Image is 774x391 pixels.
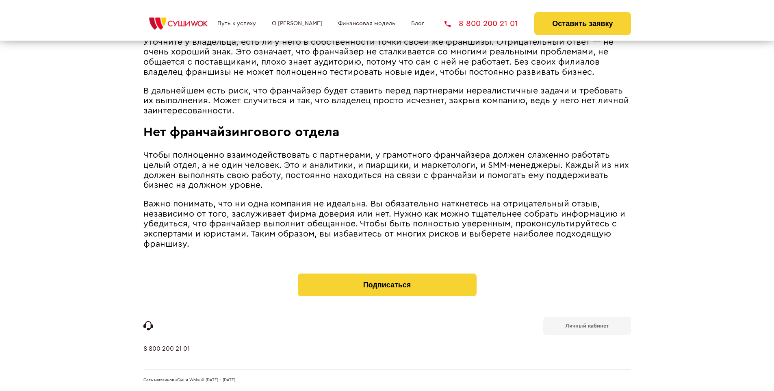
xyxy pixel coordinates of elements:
a: Блог [411,20,424,27]
span: В дальнейшем есть риск, что франчайзер будет ставить перед партнерами нереалистичные задачи и тре... [143,87,629,115]
span: 8 800 200 21 01 [459,20,518,28]
span: Сеть магазинов «Суши Wok» © [DATE] - [DATE] [143,378,235,383]
a: Путь к успеху [217,20,256,27]
span: Нет франчайзингового отдела [143,126,339,139]
a: Личный кабинет [543,317,631,335]
a: 8 800 200 21 01 [143,345,190,369]
button: Оставить заявку [534,12,631,35]
a: Финансовая модель [338,20,395,27]
span: Уточните у владельца, есть ли у него в собственности точки своей же франшизы. Отрицательный ответ... [143,38,614,76]
b: Личный кабинет [566,323,609,328]
span: Чтобы полноценно взаимодействовать с партнерами, у грамотного франчайзера должен слаженно работат... [143,151,629,189]
span: Важно понимать, что ни одна компания не идеальна. Вы обязательно наткнетесь на отрицательный отзы... [143,200,625,248]
a: О [PERSON_NAME] [272,20,322,27]
a: 8 800 200 21 01 [444,20,518,28]
button: Подписаться [298,274,477,296]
